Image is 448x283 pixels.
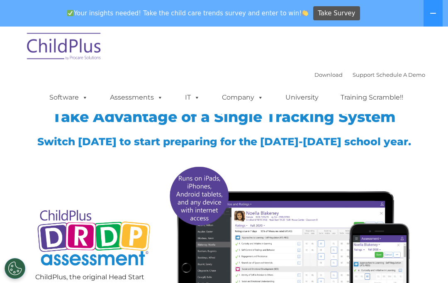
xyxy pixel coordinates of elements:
[277,89,327,106] a: University
[37,135,411,148] span: Switch [DATE] to start preparing for the [DATE]-[DATE] school year.
[313,6,360,21] a: Take Survey
[23,27,106,68] img: ChildPlus by Procare Solutions
[5,258,25,279] button: Cookies Settings
[177,89,208,106] a: IT
[63,5,312,22] span: Your insights needed! Take the child care trends survey and enter to win!
[41,89,96,106] a: Software
[314,71,343,78] a: Download
[376,71,425,78] a: Schedule A Demo
[67,10,73,16] img: ✅
[353,71,375,78] a: Support
[314,71,425,78] font: |
[332,89,411,106] a: Training Scramble!!
[52,108,396,126] span: Take Advantage of a Single Tracking System
[35,203,153,274] img: Copyright - DRDP Logo
[102,89,171,106] a: Assessments
[302,10,308,16] img: 👏
[214,89,272,106] a: Company
[318,6,355,21] span: Take Survey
